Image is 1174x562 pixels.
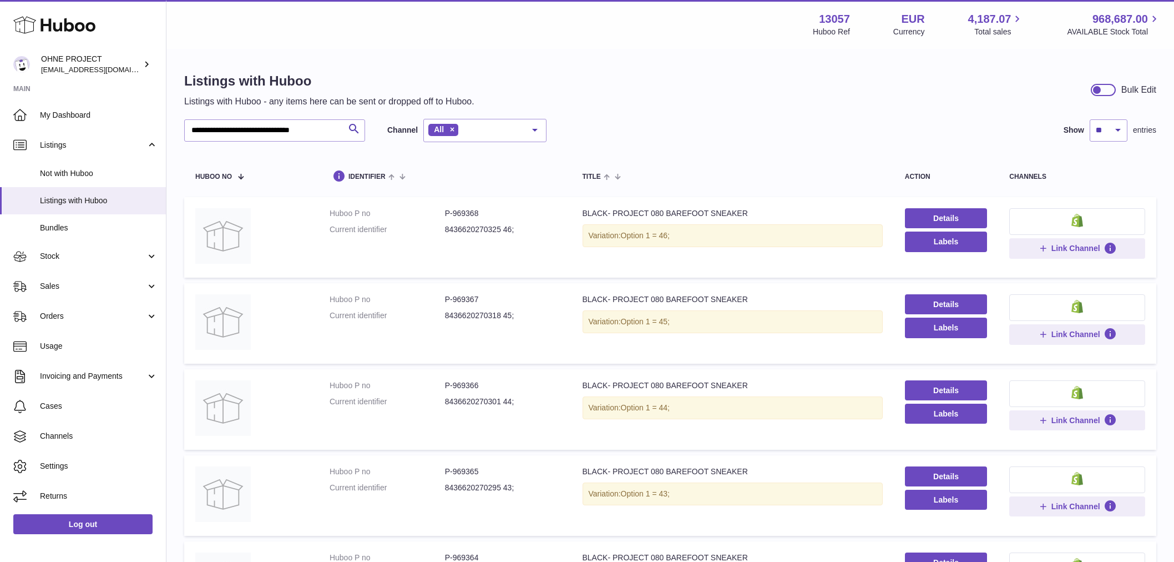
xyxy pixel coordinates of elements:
div: BLACK- PROJECT 080 BAREFOOT SNEAKER [583,466,883,477]
button: Link Channel [1009,410,1145,430]
dt: Current identifier [330,224,445,235]
span: Link Channel [1051,243,1100,253]
div: Variation: [583,483,883,505]
span: Returns [40,491,158,501]
dt: Current identifier [330,397,445,407]
p: Listings with Huboo - any items here can be sent or dropped off to Huboo. [184,96,474,108]
span: Stock [40,251,146,262]
a: Details [905,294,988,314]
div: BLACK- PROJECT 080 BAREFOOT SNEAKER [583,294,883,305]
span: Bundles [40,223,158,233]
div: action [905,173,988,180]
div: Bulk Edit [1121,84,1156,96]
span: Channels [40,431,158,441]
span: Link Channel [1051,501,1100,511]
span: Option 1 = 45; [621,317,670,326]
img: shopify-small.png [1071,214,1083,227]
dd: 8436620270318 45; [445,310,560,321]
span: Listings [40,140,146,150]
dd: P-969367 [445,294,560,305]
dt: Huboo P no [330,294,445,305]
div: Variation: [583,397,883,419]
img: BLACK- PROJECT 080 BAREFOOT SNEAKER [195,380,251,436]
span: Invoicing and Payments [40,371,146,382]
span: Huboo no [195,173,232,180]
dt: Current identifier [330,310,445,321]
span: All [434,125,444,134]
div: Variation: [583,224,883,247]
dd: 8436620270325 46; [445,224,560,235]
span: Link Channel [1051,415,1100,425]
button: Link Channel [1009,496,1145,516]
img: internalAdmin-13057@internal.huboo.com [13,56,30,73]
div: Huboo Ref [813,27,850,37]
span: Sales [40,281,146,292]
a: Details [905,380,988,400]
dd: 8436620270301 44; [445,397,560,407]
span: entries [1133,125,1156,136]
div: BLACK- PROJECT 080 BAREFOOT SNEAKER [583,208,883,219]
span: AVAILABLE Stock Total [1067,27,1161,37]
dt: Huboo P no [330,380,445,391]
span: My Dashboard [40,110,158,121]
span: Cases [40,401,158,412]
img: BLACK- PROJECT 080 BAREFOOT SNEAKER [195,294,251,350]
dt: Huboo P no [330,208,445,219]
div: Variation: [583,310,883,333]
button: Link Channel [1009,238,1145,258]
img: shopify-small.png [1071,386,1083,399]
span: 4,187.07 [968,12,1011,27]
button: Link Channel [1009,324,1145,344]
span: Link Channel [1051,329,1100,339]
dt: Current identifier [330,483,445,493]
div: BLACK- PROJECT 080 BAREFOOT SNEAKER [583,380,883,391]
a: Log out [13,514,153,534]
span: Usage [40,341,158,352]
span: title [583,173,601,180]
h1: Listings with Huboo [184,72,474,90]
span: [EMAIL_ADDRESS][DOMAIN_NAME] [41,65,163,74]
span: Option 1 = 46; [621,231,670,240]
span: 968,687.00 [1092,12,1148,27]
button: Labels [905,232,988,252]
dd: 8436620270295 43; [445,483,560,493]
span: identifier [348,173,386,180]
dd: P-969368 [445,208,560,219]
span: Not with Huboo [40,168,158,179]
img: shopify-small.png [1071,472,1083,485]
dd: P-969365 [445,466,560,477]
label: Show [1064,125,1084,136]
label: Channel [387,125,418,136]
img: BLACK- PROJECT 080 BAREFOOT SNEAKER [195,208,251,264]
button: Labels [905,318,988,338]
a: 968,687.00 AVAILABLE Stock Total [1067,12,1161,37]
img: shopify-small.png [1071,300,1083,313]
span: Option 1 = 44; [621,403,670,412]
a: Details [905,466,988,486]
img: BLACK- PROJECT 080 BAREFOOT SNEAKER [195,466,251,522]
strong: 13057 [819,12,850,27]
span: Settings [40,461,158,471]
strong: EUR [901,12,924,27]
button: Labels [905,404,988,424]
div: OHNE PROJECT [41,54,141,75]
button: Labels [905,490,988,510]
a: 4,187.07 Total sales [968,12,1024,37]
dt: Huboo P no [330,466,445,477]
span: Orders [40,311,146,322]
span: Option 1 = 43; [621,489,670,498]
a: Details [905,208,988,228]
dd: P-969366 [445,380,560,391]
div: Currency [893,27,925,37]
span: Listings with Huboo [40,195,158,206]
span: Total sales [974,27,1024,37]
div: channels [1009,173,1145,180]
